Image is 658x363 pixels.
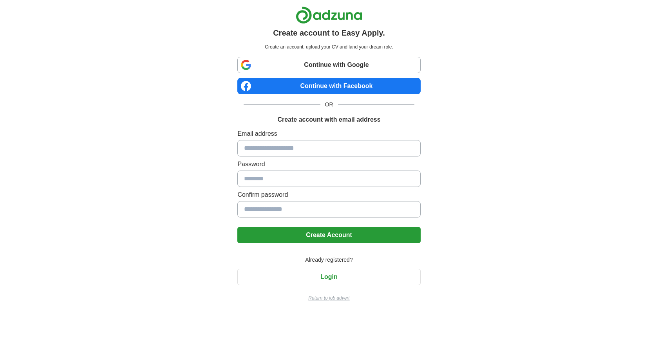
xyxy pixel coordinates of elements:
button: Create Account [237,227,420,243]
h1: Create account with email address [277,115,380,124]
a: Login [237,273,420,280]
a: Continue with Google [237,57,420,73]
span: OR [320,101,338,109]
label: Confirm password [237,190,420,199]
label: Email address [237,129,420,138]
button: Login [237,269,420,285]
a: Return to job advert [237,295,420,302]
p: Create an account, upload your CV and land your dream role. [239,43,419,50]
h1: Create account to Easy Apply. [273,27,385,39]
label: Password [237,160,420,169]
span: Already registered? [300,256,357,264]
a: Continue with Facebook [237,78,420,94]
img: Adzuna logo [296,6,362,24]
